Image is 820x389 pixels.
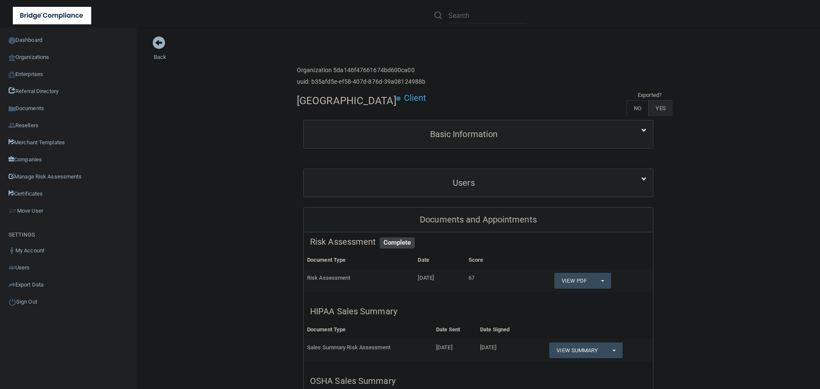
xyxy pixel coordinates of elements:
[554,273,594,289] a: View PDF
[13,7,91,24] img: bridge_compliance_login_screen.278c3ca4.svg
[310,307,647,316] h5: HIPAA Sales Summary
[310,173,647,193] a: Users
[434,12,442,19] img: ic-search.3b580494.png
[304,208,653,232] div: Documents and Appointments
[297,67,425,73] h6: Organization 5da146f47661674bd600ca00
[304,269,414,292] td: Risk Assessment
[627,100,648,116] label: NO
[310,125,647,144] a: Basic Information
[549,342,605,358] a: View Summary
[414,252,465,269] th: Date
[310,237,647,246] h5: Risk Assessment
[297,95,396,106] h4: [GEOGRAPHIC_DATA]
[433,321,477,339] th: Date Sent
[310,129,618,139] h5: Basic Information
[477,321,529,339] th: Date Signed
[380,237,415,249] span: Complete
[9,264,15,271] img: icon-users.e205127d.png
[9,122,15,129] img: ic_reseller.de258add.png
[414,269,465,292] td: [DATE]
[465,269,513,292] td: 67
[9,281,15,288] img: icon-export.b9366987.png
[9,298,16,306] img: ic_power_dark.7ecde6b1.png
[9,37,15,44] img: ic_dashboard_dark.d01f4a41.png
[9,207,17,215] img: briefcase.64adab9b.png
[304,339,433,362] td: Sales Summary Risk Assessment
[433,339,477,362] td: [DATE]
[154,44,166,60] a: Back
[9,54,15,61] img: organization-icon.f8decf85.png
[627,90,673,100] td: Exported?
[9,247,15,254] img: ic_user_dark.df1a06c3.png
[9,105,15,112] img: icon-documents.8dae5593.png
[304,252,414,269] th: Document Type
[297,79,425,85] h6: uuid: b35afd5e-ef58-407d-876d-39a08124988b
[477,339,529,362] td: [DATE]
[404,90,427,106] p: Client
[304,321,433,339] th: Document Type
[465,252,513,269] th: Score
[310,376,647,386] h5: OSHA Sales Summary
[9,230,35,240] label: SETTINGS
[448,8,527,23] input: Search
[310,178,618,187] h5: Users
[9,72,15,78] img: enterprise.0d942306.png
[648,100,672,116] label: YES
